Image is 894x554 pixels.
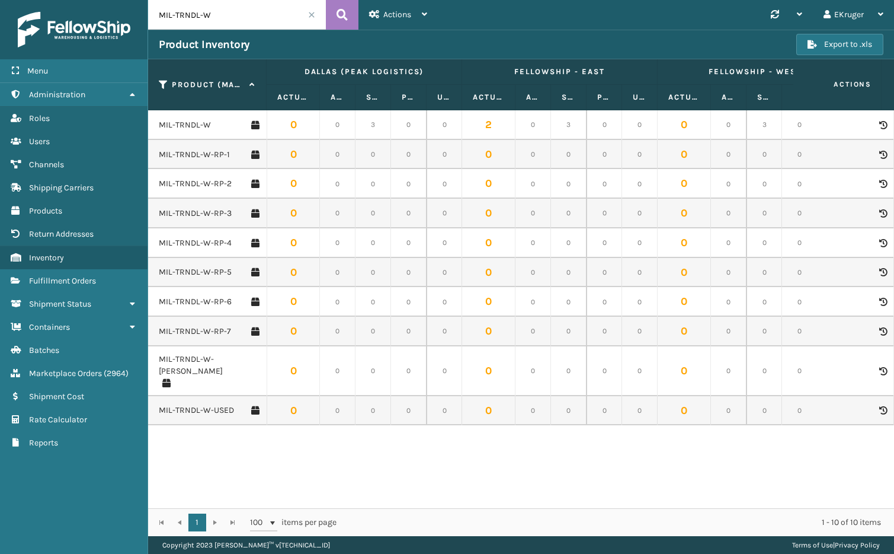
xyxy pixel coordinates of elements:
[711,317,746,346] td: 0
[879,298,886,306] i: Product Activity
[320,140,355,170] td: 0
[355,258,391,288] td: 0
[746,317,782,346] td: 0
[879,209,886,218] i: Product Activity
[353,517,881,528] div: 1 - 10 of 10 items
[29,415,87,425] span: Rate Calculator
[711,169,746,199] td: 0
[622,346,658,396] td: 0
[782,110,818,140] td: 0
[622,228,658,258] td: 0
[462,110,515,140] td: 2
[320,346,355,396] td: 0
[515,396,551,426] td: 0
[515,287,551,317] td: 0
[746,140,782,170] td: 0
[355,287,391,317] td: 0
[658,317,711,346] td: 0
[462,317,515,346] td: 0
[658,346,711,396] td: 0
[320,169,355,199] td: 0
[267,346,320,396] td: 0
[391,396,427,426] td: 0
[597,92,611,103] label: Pending
[391,287,427,317] td: 0
[551,169,587,199] td: 0
[29,229,94,239] span: Return Addresses
[587,287,622,317] td: 0
[188,514,206,531] a: 1
[473,66,646,77] label: Fellowship - East
[462,287,515,317] td: 0
[879,406,886,415] i: Product Activity
[267,140,320,170] td: 0
[551,228,587,258] td: 0
[277,66,451,77] label: Dallas (Peak Logistics)
[515,140,551,170] td: 0
[587,140,622,170] td: 0
[437,92,451,103] label: Unallocated
[551,346,587,396] td: 0
[427,199,462,228] td: 0
[159,296,232,308] a: MIL-TRNDL-W-RP-6
[658,258,711,288] td: 0
[159,326,231,338] a: MIL-TRNDL-W-RP-7
[782,346,818,396] td: 0
[391,228,427,258] td: 0
[515,346,551,396] td: 0
[267,169,320,199] td: 0
[792,541,833,549] a: Terms of Use
[320,258,355,288] td: 0
[427,287,462,317] td: 0
[29,113,50,123] span: Roles
[551,140,587,170] td: 0
[462,396,515,426] td: 0
[462,199,515,228] td: 0
[250,517,268,528] span: 100
[320,396,355,426] td: 0
[515,258,551,288] td: 0
[879,367,886,375] i: Product Activity
[746,346,782,396] td: 0
[391,258,427,288] td: 0
[29,253,64,263] span: Inventory
[658,287,711,317] td: 0
[879,327,886,336] i: Product Activity
[267,396,320,426] td: 0
[320,317,355,346] td: 0
[320,199,355,228] td: 0
[29,206,62,216] span: Products
[746,396,782,426] td: 0
[879,268,886,276] i: Product Activity
[391,169,427,199] td: 0
[711,199,746,228] td: 0
[29,183,94,193] span: Shipping Carriers
[462,228,515,258] td: 0
[879,121,886,129] i: Product Activity
[355,396,391,426] td: 0
[159,266,232,278] a: MIL-TRNDL-W-RP-5
[782,169,818,199] td: 0
[473,92,504,103] label: Actual Quantity
[879,180,886,188] i: Product Activity
[515,199,551,228] td: 0
[267,228,320,258] td: 0
[427,140,462,170] td: 0
[587,169,622,199] td: 0
[746,258,782,288] td: 0
[391,199,427,228] td: 0
[782,258,818,288] td: 0
[711,140,746,170] td: 0
[320,110,355,140] td: 0
[29,160,64,170] span: Channels
[711,396,746,426] td: 0
[18,12,130,47] img: logo
[782,199,818,228] td: 0
[29,276,96,286] span: Fulfillment Orders
[796,75,879,94] span: Actions
[746,287,782,317] td: 0
[746,110,782,140] td: 3
[587,258,622,288] td: 0
[391,140,427,170] td: 0
[587,317,622,346] td: 0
